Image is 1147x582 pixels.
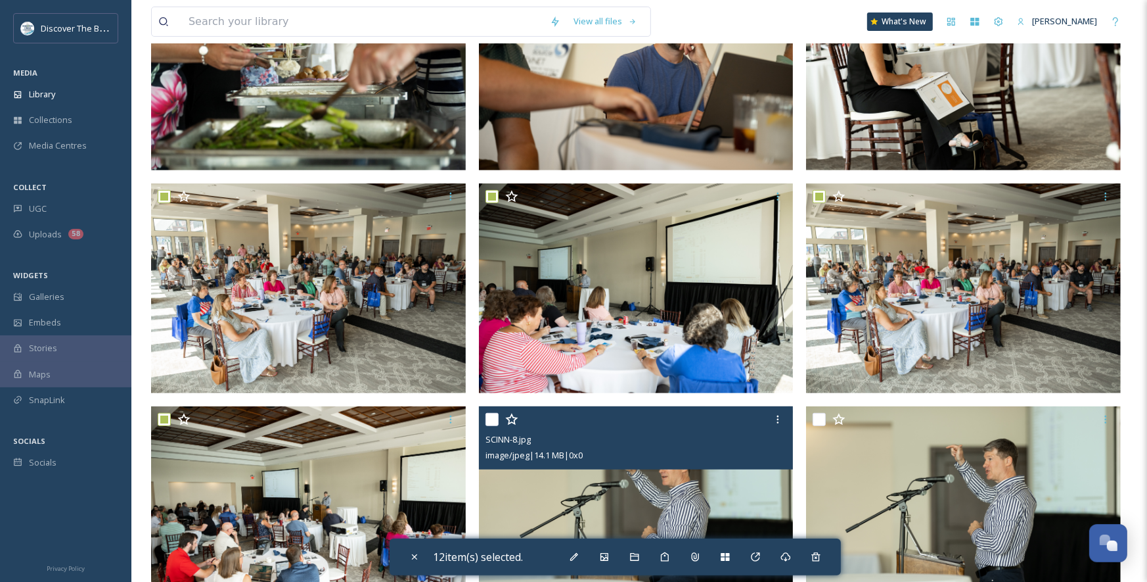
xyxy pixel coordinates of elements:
[21,22,34,35] img: 1710423113617.jpeg
[29,368,51,381] span: Maps
[29,203,47,215] span: UGC
[806,183,1121,393] img: SCINN-14.jpg
[479,183,794,393] img: SCINN-13.jpg
[485,449,583,461] span: image/jpeg | 14.1 MB | 0 x 0
[29,291,64,303] span: Galleries
[485,433,531,445] span: SCINN-8.jpg
[29,139,87,152] span: Media Centres
[29,228,62,241] span: Uploads
[1010,9,1104,34] a: [PERSON_NAME]
[29,456,56,469] span: Socials
[151,183,466,393] img: SCINN-15.jpg
[29,342,57,354] span: Stories
[867,12,933,31] a: What's New
[68,229,83,239] div: 58
[29,114,72,126] span: Collections
[13,182,47,192] span: COLLECT
[29,88,55,101] span: Library
[29,316,61,329] span: Embeds
[13,68,37,78] span: MEDIA
[433,550,523,564] span: 12 item(s) selected.
[567,9,644,34] a: View all files
[47,564,85,573] span: Privacy Policy
[13,436,45,446] span: SOCIALS
[182,7,543,36] input: Search your library
[41,22,112,34] span: Discover The Blue
[13,270,48,280] span: WIDGETS
[29,394,65,406] span: SnapLink
[1089,524,1127,562] button: Open Chat
[47,560,85,575] a: Privacy Policy
[1032,15,1097,27] span: [PERSON_NAME]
